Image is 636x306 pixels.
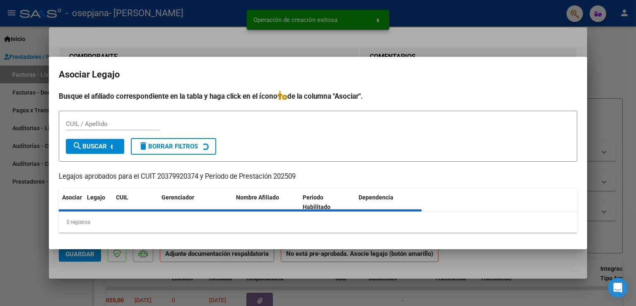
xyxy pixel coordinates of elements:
datatable-header-cell: Periodo Habilitado [299,189,355,216]
span: Periodo Habilitado [303,194,330,210]
span: Dependencia [359,194,393,201]
mat-icon: search [72,141,82,151]
span: Legajo [87,194,105,201]
datatable-header-cell: Asociar [59,189,84,216]
span: Nombre Afiliado [236,194,279,201]
span: Gerenciador [161,194,194,201]
h2: Asociar Legajo [59,67,577,83]
button: Buscar [66,139,124,154]
h4: Busque el afiliado correspondiente en la tabla y haga click en el ícono de la columna "Asociar". [59,91,577,102]
datatable-header-cell: CUIL [113,189,158,216]
p: Legajos aprobados para el CUIT 20379920374 y Período de Prestación 202509 [59,172,577,182]
div: 0 registros [59,212,577,233]
datatable-header-cell: Gerenciador [158,189,233,216]
div: Open Intercom Messenger [608,278,628,298]
span: Buscar [72,143,107,150]
datatable-header-cell: Nombre Afiliado [233,189,299,216]
span: Borrar Filtros [138,143,198,150]
button: Borrar Filtros [131,138,216,155]
mat-icon: delete [138,141,148,151]
span: CUIL [116,194,128,201]
datatable-header-cell: Dependencia [355,189,422,216]
span: Asociar [62,194,82,201]
datatable-header-cell: Legajo [84,189,113,216]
